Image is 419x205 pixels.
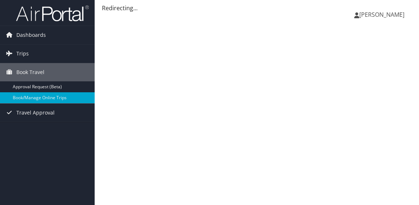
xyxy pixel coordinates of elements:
span: Book Travel [16,63,44,81]
a: [PERSON_NAME] [354,4,412,26]
span: Trips [16,45,29,63]
span: [PERSON_NAME] [359,11,404,19]
span: Travel Approval [16,104,55,122]
div: Redirecting... [102,4,412,12]
span: Dashboards [16,26,46,44]
img: airportal-logo.png [16,5,89,22]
